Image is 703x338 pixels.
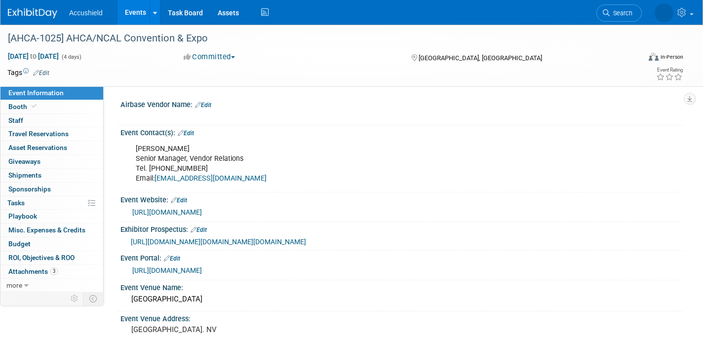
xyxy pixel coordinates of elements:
a: [EMAIL_ADDRESS][DOMAIN_NAME] [155,174,267,183]
a: Edit [195,102,211,109]
div: Airbase Vendor Name: [120,97,683,110]
div: Event Venue Address: [120,311,683,324]
span: more [6,281,22,289]
span: [DATE] [DATE] [7,52,59,61]
a: [URL][DOMAIN_NAME] [132,266,202,274]
span: Travel Reservations [8,130,69,138]
div: [PERSON_NAME] Senior Manager, Vendor Relations Tel. [PHONE_NUMBER] Email: [129,139,575,188]
a: Search [596,4,642,22]
a: more [0,279,103,292]
span: Booth [8,103,39,111]
div: Event Venue Name: [120,280,683,293]
a: Sponsorships [0,183,103,196]
td: Toggle Event Tabs [83,292,104,305]
span: Shipments [8,171,41,179]
a: Asset Reservations [0,141,103,154]
span: Tasks [7,199,25,207]
span: [GEOGRAPHIC_DATA], [GEOGRAPHIC_DATA] [419,54,542,62]
i: Booth reservation complete [32,104,37,109]
a: Staff [0,114,103,127]
span: (4 days) [61,54,81,60]
a: Edit [33,70,49,76]
a: Booth [0,100,103,113]
div: Event Portal: [120,251,683,263]
a: Playbook [0,210,103,223]
a: Budget [0,237,103,251]
div: [GEOGRAPHIC_DATA] [128,292,676,307]
img: ExhibitDay [8,8,57,18]
a: [URL][DOMAIN_NAME] [132,208,202,216]
span: ROI, Objectives & ROO [8,254,75,262]
span: Giveaways [8,157,40,165]
span: Accushield [69,9,103,17]
span: Sponsorships [8,185,51,193]
a: Giveaways [0,155,103,168]
a: Edit [171,197,187,204]
a: Travel Reservations [0,127,103,141]
a: Edit [191,226,207,233]
td: Personalize Event Tab Strip [66,292,83,305]
div: Event Website: [120,192,683,205]
span: Misc. Expenses & Credits [8,226,85,234]
a: Edit [164,255,180,262]
a: Event Information [0,86,103,100]
td: Tags [7,68,49,77]
div: Event Rating [656,68,683,73]
div: [AHCA-1025] AHCA/NCAL Convention & Expo [4,30,625,47]
a: Tasks [0,196,103,210]
a: ROI, Objectives & ROO [0,251,103,264]
span: Staff [8,116,23,124]
div: Event Format [583,51,683,66]
a: Attachments3 [0,265,103,278]
a: [URL][DOMAIN_NAME][DOMAIN_NAME][DOMAIN_NAME] [131,238,306,246]
span: Playbook [8,212,37,220]
button: Committed [180,52,239,62]
img: Peggy White [655,3,673,22]
span: to [29,52,38,60]
a: Misc. Expenses & Credits [0,224,103,237]
pre: [GEOGRAPHIC_DATA]. NV [131,325,344,334]
a: Edit [178,130,194,137]
span: Search [610,9,632,17]
span: Attachments [8,267,58,275]
a: Shipments [0,169,103,182]
span: Asset Reservations [8,144,67,151]
span: Budget [8,240,31,248]
div: Event Contact(s): [120,125,683,138]
span: Event Information [8,89,64,97]
div: In-Person [660,53,683,61]
div: Exhibitor Prospectus: [120,222,683,235]
img: Format-Inperson.png [649,53,659,61]
span: 3 [50,267,58,275]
